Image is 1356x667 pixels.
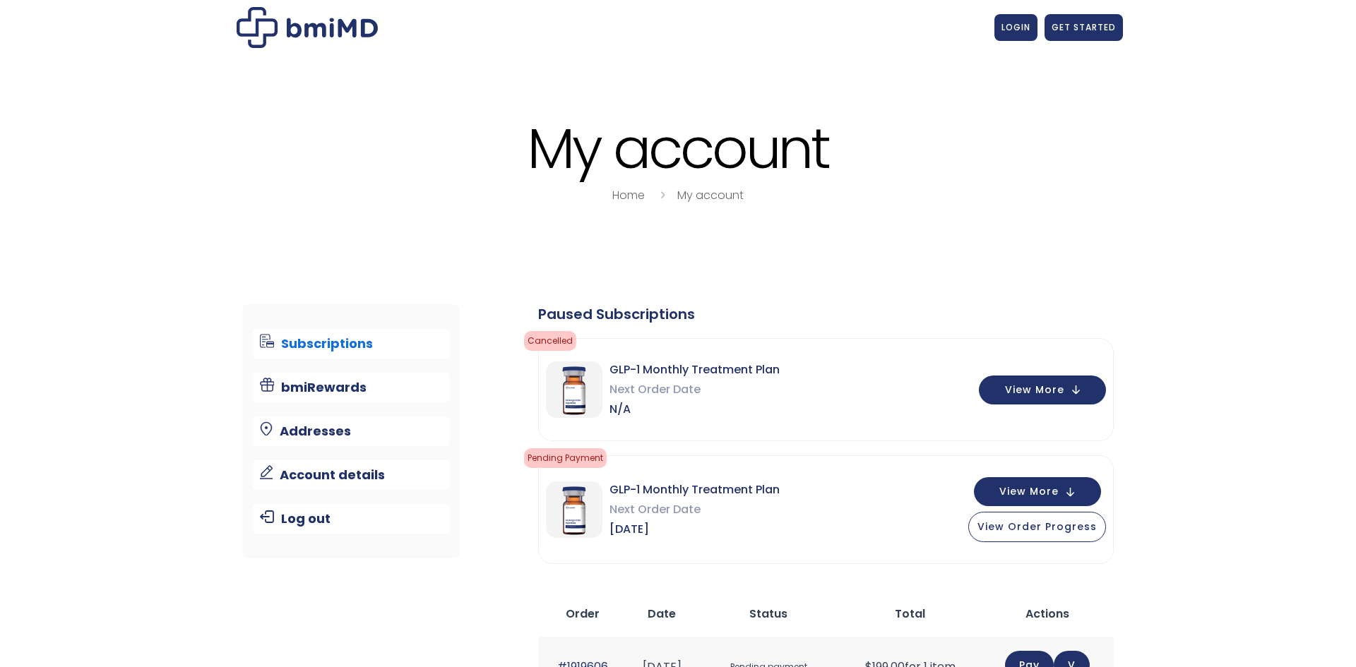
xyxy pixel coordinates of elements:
a: My account [677,187,744,203]
span: View More [999,487,1059,496]
a: Addresses [253,416,450,446]
span: [DATE] [609,519,780,539]
span: Next Order Date [609,380,780,399]
span: Total [895,606,925,622]
span: Order [566,606,600,622]
img: GLP-1 Monthly Treatment Plan [546,481,602,538]
button: View Order Progress [968,512,1106,542]
h1: My account [233,119,1123,179]
img: My account [237,7,378,48]
span: Pending Payment [524,448,607,468]
a: Subscriptions [253,329,450,359]
span: N/A [609,399,780,419]
a: GET STARTED [1045,14,1123,41]
span: Status [749,606,787,622]
span: Next Order Date [609,500,780,519]
div: Paused Subscriptions [538,304,1114,324]
span: LOGIN [1001,21,1030,33]
nav: Account pages [242,304,460,558]
a: LOGIN [994,14,1037,41]
span: Actions [1025,606,1069,622]
a: Log out [253,504,450,534]
a: Account details [253,460,450,490]
span: View More [1005,385,1064,395]
a: Home [612,187,645,203]
span: cancelled [524,331,576,351]
i: breadcrumbs separator [655,187,670,203]
a: bmiRewards [253,373,450,402]
span: Date [648,606,676,622]
span: GET STARTED [1052,21,1116,33]
button: View More [979,375,1106,404]
span: GLP-1 Monthly Treatment Plan [609,360,780,380]
span: View Order Progress [977,519,1097,534]
button: View More [974,477,1101,506]
span: GLP-1 Monthly Treatment Plan [609,480,780,500]
img: GLP-1 Monthly Treatment Plan [546,361,602,418]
